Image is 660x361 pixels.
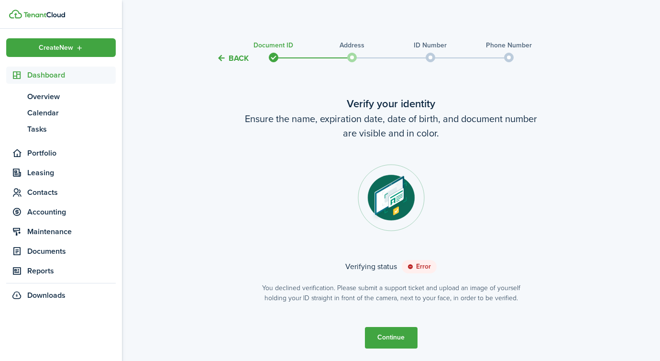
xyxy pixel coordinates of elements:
stepper-dot-title: ID Number [414,40,447,50]
img: TenantCloud [9,10,22,19]
wizard-step-header-title: Verify your identity [190,96,592,112]
img: TenantCloud [23,12,65,18]
stepper-dot-title: Document ID [253,40,293,50]
a: Calendar [6,105,116,121]
span: Leasing [27,167,116,179]
stepper-dot-title: Phone Number [486,40,532,50]
img: Document step [358,164,425,231]
small: You declined verification. Please submit a support ticket and upload an image of yourself holding... [257,283,525,303]
span: Tasks [27,124,116,135]
button: Open menu [6,38,116,57]
span: Calendar [27,107,116,119]
a: Tasks [6,121,116,137]
a: Overview [6,89,116,105]
span: Portfolio [27,147,116,159]
span: Verifying status [345,261,402,272]
span: Documents [27,246,116,257]
stepper-dot-title: Address [340,40,364,50]
wizard-step-header-description: Ensure the name, expiration date, date of birth, and document number are visible and in color. [190,112,592,140]
span: Dashboard [27,69,116,81]
span: Reports [27,265,116,277]
button: Back [217,53,249,63]
a: Reports [6,262,116,280]
span: Overview [27,91,116,102]
status: Error [402,260,437,273]
span: Create New [39,45,73,51]
span: Downloads [27,290,66,301]
span: Accounting [27,206,116,218]
span: Maintenance [27,226,116,237]
button: Continue [365,327,418,349]
span: Contacts [27,187,116,198]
